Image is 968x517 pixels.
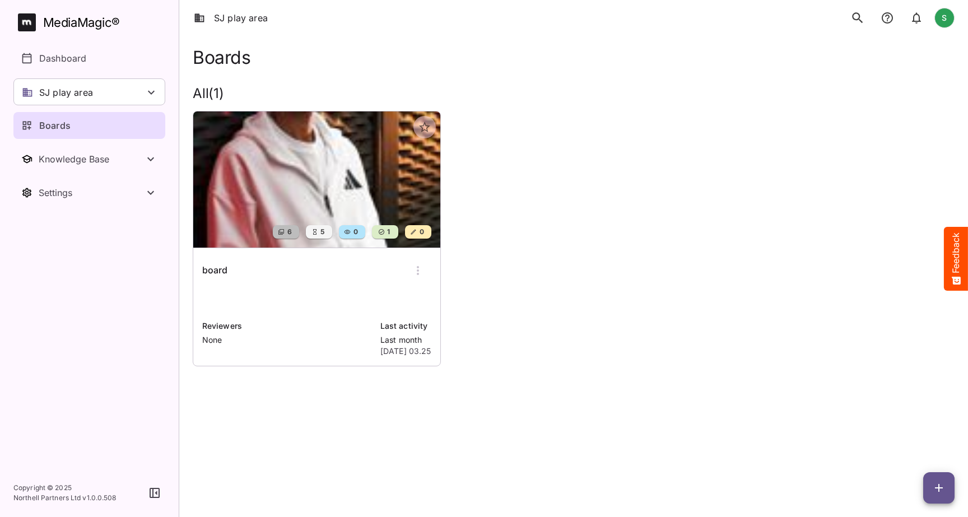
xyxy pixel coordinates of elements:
[18,13,165,31] a: MediaMagic®
[39,52,86,65] p: Dashboard
[39,86,93,99] p: SJ play area
[193,47,250,68] h1: Boards
[193,86,955,102] h2: All ( 1 )
[13,179,165,206] button: Toggle Settings
[13,493,117,503] p: Northell Partners Ltd v 1.0.0.508
[13,483,117,493] p: Copyright © 2025
[39,119,71,132] p: Boards
[202,263,227,278] h6: board
[846,6,869,30] button: search
[944,227,968,291] button: Feedback
[319,226,324,237] span: 5
[202,334,374,346] p: None
[39,187,144,198] div: Settings
[380,320,431,332] p: Last activity
[39,153,144,165] div: Knowledge Base
[13,146,165,173] nav: Knowledge Base
[286,226,292,237] span: 6
[380,334,431,346] p: Last month
[380,346,431,357] p: [DATE] 03.25
[193,111,440,248] img: board
[13,112,165,139] a: Boards
[386,226,390,237] span: 1
[934,8,955,28] div: S
[905,6,928,30] button: notifications
[352,226,358,237] span: 0
[13,146,165,173] button: Toggle Knowledge Base
[13,179,165,206] nav: Settings
[13,45,165,72] a: Dashboard
[43,13,120,32] div: MediaMagic ®
[418,226,424,237] span: 0
[202,320,374,332] p: Reviewers
[876,6,899,30] button: notifications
